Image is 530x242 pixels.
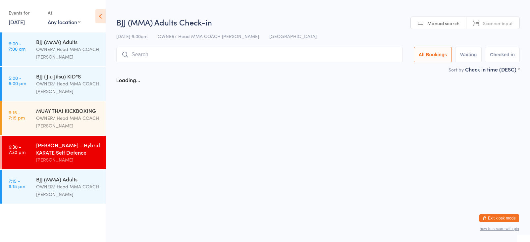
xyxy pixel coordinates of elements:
div: At [48,7,80,18]
time: 6:00 - 7:00 am [9,41,26,51]
input: Search [116,47,403,62]
div: Any location [48,18,80,25]
time: 7:15 - 8:15 pm [9,178,25,189]
button: Waiting [455,47,482,62]
time: 6:15 - 7:15 pm [9,110,25,120]
time: 6:30 - 7:30 pm [9,144,26,155]
div: [PERSON_NAME] - Hybrid KARATE Self Defence [36,141,100,156]
div: MUAY THAI KICKBOXING [36,107,100,114]
button: how to secure with pin [480,226,519,231]
span: OWNER/ Head MMA COACH [PERSON_NAME] [158,33,259,39]
a: 7:15 -8:15 pmBJJ (MMA) AdultsOWNER/ Head MMA COACH [PERSON_NAME] [2,170,106,204]
span: [GEOGRAPHIC_DATA] [269,33,317,39]
div: OWNER/ Head MMA COACH [PERSON_NAME] [36,45,100,61]
div: [PERSON_NAME] [36,156,100,164]
time: 5:00 - 6:00 pm [9,75,26,86]
div: OWNER/ Head MMA COACH [PERSON_NAME] [36,114,100,129]
span: Manual search [427,20,459,26]
a: 6:15 -7:15 pmMUAY THAI KICKBOXINGOWNER/ Head MMA COACH [PERSON_NAME] [2,101,106,135]
label: Sort by [449,66,464,73]
button: Exit kiosk mode [479,214,519,222]
div: Loading... [116,76,140,83]
button: Checked in [485,47,520,62]
h2: BJJ (MMA) Adults Check-in [116,17,520,27]
div: OWNER/ Head MMA COACH [PERSON_NAME] [36,183,100,198]
div: Check in time (DESC) [465,66,520,73]
div: OWNER/ Head MMA COACH [PERSON_NAME] [36,80,100,95]
div: BJJ {Jiu Jitsu) KID"S [36,73,100,80]
div: Events for [9,7,41,18]
a: 5:00 -6:00 pmBJJ {Jiu Jitsu) KID"SOWNER/ Head MMA COACH [PERSON_NAME] [2,67,106,101]
span: [DATE] 6:00am [116,33,147,39]
button: All Bookings [414,47,452,62]
div: BJJ (MMA) Adults [36,38,100,45]
div: BJJ (MMA) Adults [36,175,100,183]
a: 6:00 -7:00 amBJJ (MMA) AdultsOWNER/ Head MMA COACH [PERSON_NAME] [2,32,106,66]
a: [DATE] [9,18,25,25]
a: 6:30 -7:30 pm[PERSON_NAME] - Hybrid KARATE Self Defence[PERSON_NAME] [2,136,106,169]
span: Scanner input [483,20,513,26]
